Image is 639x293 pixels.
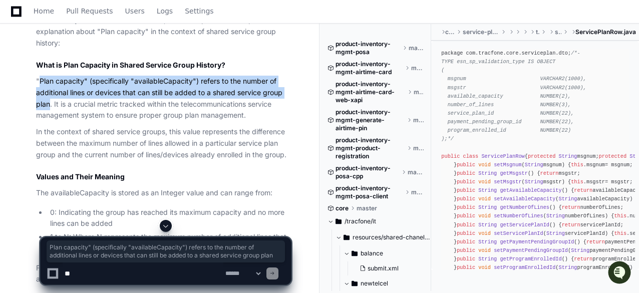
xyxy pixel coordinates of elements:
span: msgstr [525,179,562,185]
span: tracfone [536,28,539,36]
img: PlayerZero [10,10,30,30]
span: service-plan-provisioning-core-services [463,28,500,36]
span: setAvailableCapacity [494,196,555,202]
span: String [559,196,577,202]
span: return [574,187,592,193]
span: Users [125,8,145,14]
span: msgstr [586,179,605,185]
span: core [336,204,349,212]
span: Pull Requests [66,8,113,14]
span: this [571,162,583,168]
span: ServicePlanRow.java [575,28,636,36]
span: setMsgnum [494,162,521,168]
div: Start new chat [34,75,164,85]
span: String [525,179,543,185]
span: getAvailableCapacity [500,187,561,193]
span: product-inventory-mgmt-airtime-card [336,60,403,76]
span: master [408,168,424,176]
span: return [562,204,580,210]
span: Settings [185,8,213,14]
span: setMsgstr [494,179,521,185]
span: void [478,196,491,202]
iframe: Open customer support [607,260,634,287]
svg: Directory [336,215,342,227]
p: "Plan capacity" (specifically "availableCapacity") refers to the number of additional lines or de... [36,76,291,121]
span: setNumberOfLines [494,213,543,219]
span: master [411,188,424,196]
span: public [457,179,475,185]
span: product-inventory-mgmt-airtime-card-web-xapi [336,80,406,104]
span: public [457,196,475,202]
h2: What is Plan Capacity in Shared Service Group History? [36,60,291,70]
span: public [457,162,475,168]
span: availableCapacity [559,196,630,202]
span: serviceplan [522,50,556,56]
span: this [571,179,583,185]
span: void [478,179,491,185]
span: numberOfLines [546,213,605,219]
h2: Values and Their Meaning [36,172,291,182]
span: public [457,170,475,176]
span: public [457,213,475,219]
span: void [478,162,491,168]
span: void [478,213,491,219]
span: ServicePlanRow [481,153,524,159]
span: class [463,153,478,159]
span: /tracfone/it [345,217,376,225]
span: public [441,153,460,159]
span: master [413,116,424,124]
span: this [614,213,626,219]
span: product-inventory-mgmt-product-registration [336,136,405,160]
div: We're offline, but we'll be back soon! [34,85,145,93]
span: msgnum [586,162,605,168]
span: String [525,162,543,168]
span: core-services [445,28,455,36]
div: Welcome [10,40,182,56]
span: master [411,64,424,72]
span: product-inventory-mgmt-posa [336,40,401,56]
span: core [506,50,519,56]
span: dto [559,50,568,56]
button: Start new chat [170,78,182,90]
span: Plan capacity" (specifically "availableCapacity") refers to the number of additional lines or dev... [50,243,282,259]
span: /*- TYPE esn_sp_validation_type IS OBJECT ( msgnum VARCHAR2(1000), msgstr VARCHAR2(1000), availab... [441,50,586,142]
a: Powered byPylon [71,105,121,113]
span: String [478,204,497,210]
span: String [478,187,497,193]
span: getMsgstr [500,170,527,176]
li: 0: Indicating the group has reached its maximum capacity and no more lines can be added [47,207,291,230]
p: The availableCapacity is stored as an Integer value and can range from: [36,187,291,199]
span: product-inventory-mgmt-posa-client [336,184,403,200]
span: String [559,153,577,159]
span: getNumberOfLines [500,204,549,210]
span: master [357,204,377,212]
span: product-inventory-mgmt-generate-airtime-pin [336,108,405,132]
span: Home [34,8,54,14]
p: In the context of shared service groups, this value represents the difference between the maximum... [36,126,291,160]
span: master [413,144,424,152]
span: master [409,44,424,52]
span: String [546,213,565,219]
span: protected [528,153,555,159]
span: Pylon [100,105,121,113]
span: tracfone [478,50,503,56]
span: return [540,170,559,176]
span: serviceplan [555,28,561,36]
img: 1756235613930-3d25f9e4-fa56-45dd-b3ad-e072dfbd1548 [10,75,28,93]
span: product-inventory-posa-cpp [336,164,400,180]
span: msgnum [525,162,562,168]
span: Logs [157,8,173,14]
p: Based on my research in the codebase, I can now provide a comprehensive explanation about "Plan c... [36,15,291,49]
span: public [457,187,475,193]
span: master [414,88,424,96]
span: public [457,204,475,210]
span: protected [599,153,626,159]
button: /tracfone/it [328,213,424,229]
span: String [478,170,497,176]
